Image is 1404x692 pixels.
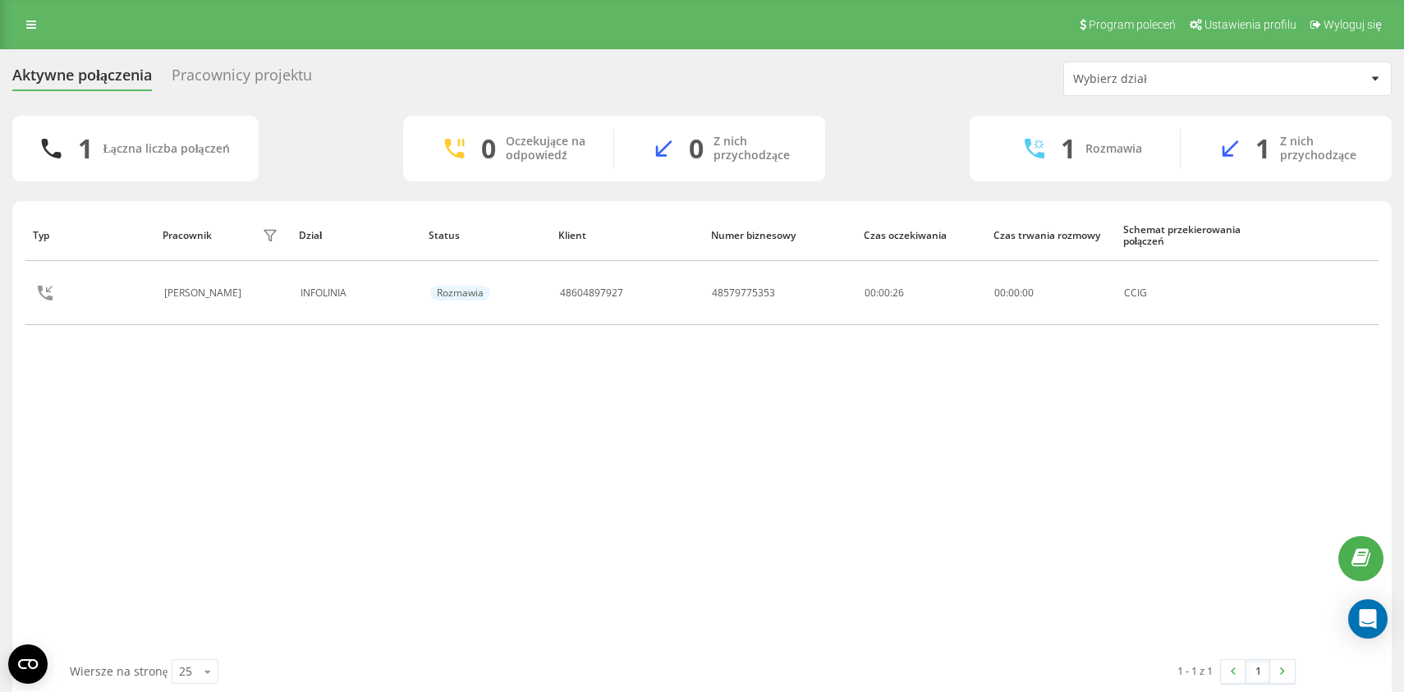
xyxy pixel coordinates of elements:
[179,663,192,680] div: 25
[1324,18,1382,31] span: Wyloguj się
[70,663,167,679] span: Wiersze na stronę
[172,66,312,92] div: Pracownicy projektu
[1246,660,1270,683] a: 1
[103,142,229,156] div: Łączna liczba połączeń
[33,230,147,241] div: Typ
[481,133,496,164] div: 0
[1008,286,1020,300] span: 00
[506,135,589,163] div: Oczekujące na odpowiedź
[429,230,543,241] div: Status
[994,287,1034,299] div: : :
[78,133,93,164] div: 1
[560,287,623,299] div: 48604897927
[1061,133,1076,164] div: 1
[1177,662,1213,679] div: 1 - 1 z 1
[864,230,978,241] div: Czas oczekiwania
[163,230,212,241] div: Pracownik
[8,644,48,684] button: Open CMP widget
[1085,142,1142,156] div: Rozmawia
[1124,287,1240,299] div: CCIG
[12,66,152,92] div: Aktywne połączenia
[689,133,704,164] div: 0
[1204,18,1296,31] span: Ustawienia profilu
[1255,133,1270,164] div: 1
[1089,18,1176,31] span: Program poleceń
[558,230,695,241] div: Klient
[711,230,848,241] div: Numer biznesowy
[430,286,490,300] div: Rozmawia
[865,287,976,299] div: 00:00:26
[299,230,413,241] div: Dział
[1123,224,1241,248] div: Schemat przekierowania połączeń
[1348,599,1388,639] div: Open Intercom Messenger
[713,135,801,163] div: Z nich przychodzące
[994,286,1006,300] span: 00
[1022,286,1034,300] span: 00
[301,287,412,299] div: INFOLINIA
[164,287,245,299] div: [PERSON_NAME]
[1073,72,1269,86] div: Wybierz dział
[993,230,1108,241] div: Czas trwania rozmowy
[1280,135,1367,163] div: Z nich przychodzące
[712,287,775,299] div: 48579775353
